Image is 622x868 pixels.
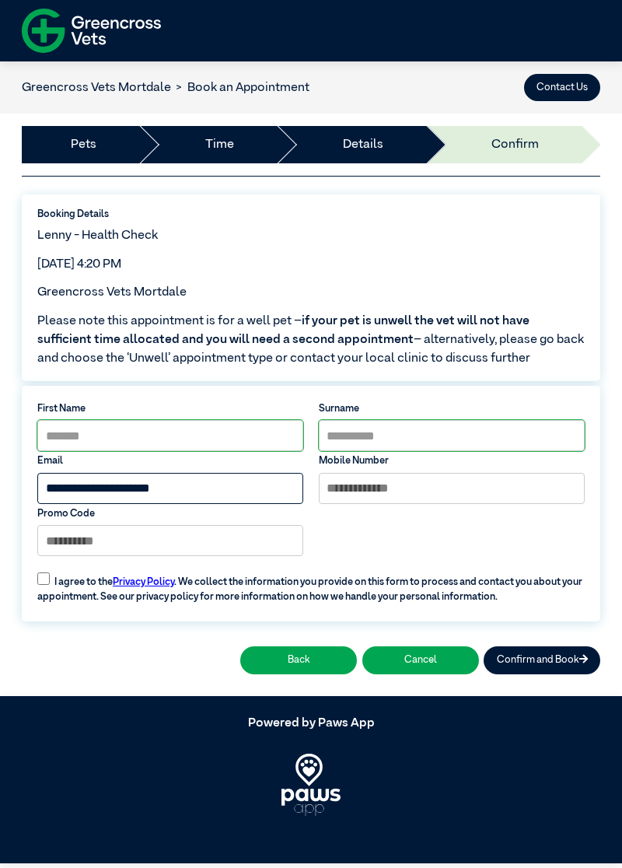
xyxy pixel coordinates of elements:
[362,646,479,674] button: Cancel
[205,135,234,154] a: Time
[30,562,592,604] label: I agree to the . We collect the information you provide on this form to process and contact you a...
[319,453,585,468] label: Mobile Number
[343,135,383,154] a: Details
[37,506,303,521] label: Promo Code
[37,207,585,222] label: Booking Details
[37,401,303,416] label: First Name
[22,82,171,94] a: Greencross Vets Mortdale
[37,229,158,242] span: Lenny - Health Check
[37,258,121,271] span: [DATE] 4:20 PM
[524,74,600,101] button: Contact Us
[37,572,50,585] input: I agree to thePrivacy Policy. We collect the information you provide on this form to process and ...
[171,79,309,97] li: Book an Appointment
[37,312,585,368] span: Please note this appointment is for a well pet – – alternatively, please go back and choose the ‘...
[37,453,303,468] label: Email
[22,716,600,731] h5: Powered by Paws App
[71,135,96,154] a: Pets
[113,577,174,587] a: Privacy Policy
[484,646,600,674] button: Confirm and Book
[37,286,187,299] span: Greencross Vets Mortdale
[240,646,357,674] button: Back
[319,401,585,416] label: Surname
[281,754,341,816] img: PawsApp
[22,4,161,58] img: f-logo
[22,79,309,97] nav: breadcrumb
